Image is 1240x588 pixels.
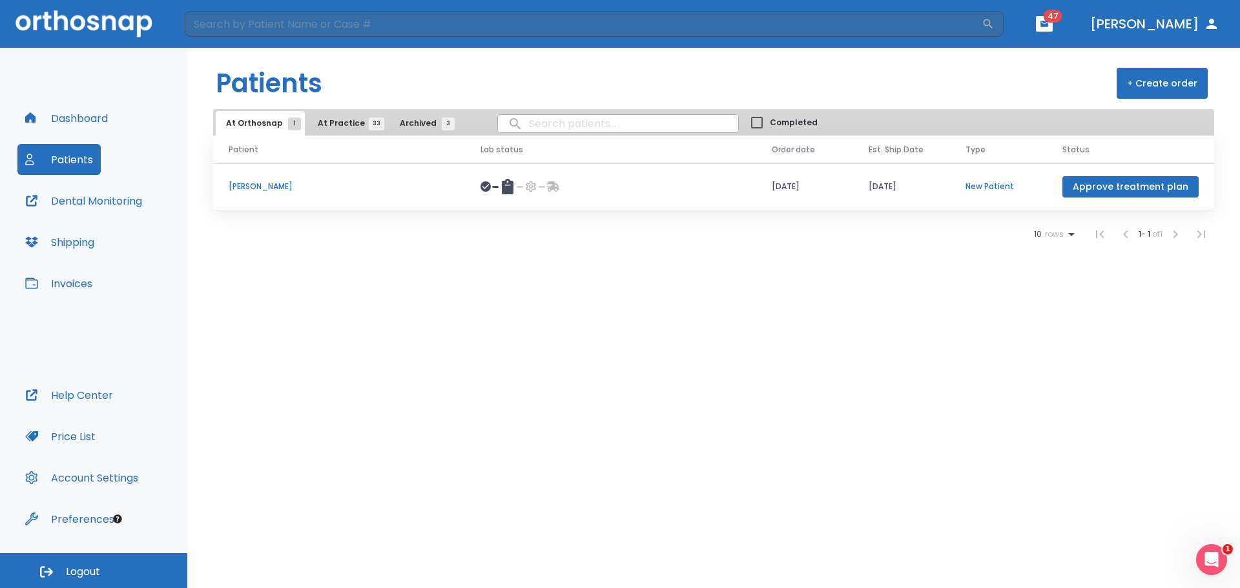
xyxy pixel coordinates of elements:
span: At Practice [318,117,377,129]
td: [DATE] [853,163,950,210]
button: Invoices [17,268,100,299]
span: 33 [369,117,384,130]
button: Help Center [17,380,121,411]
span: Est. Ship Date [869,144,924,156]
span: 10 [1034,230,1042,239]
span: Archived [400,117,448,129]
td: [DATE] [756,163,853,210]
img: Orthosnap [15,10,152,37]
button: Preferences [17,503,122,534]
p: [PERSON_NAME] [229,181,449,192]
h1: Patients [216,64,322,103]
span: Logout [66,565,100,579]
input: search [498,111,738,136]
span: Status [1062,144,1090,156]
span: 3 [442,117,455,130]
button: [PERSON_NAME] [1085,12,1224,35]
span: At Orthosnap [226,117,294,129]
button: Dental Monitoring [17,185,150,216]
span: of 1 [1152,228,1162,239]
span: rows [1042,230,1064,239]
button: Dashboard [17,103,116,134]
span: Type [966,144,986,156]
iframe: Intercom live chat [1196,544,1227,575]
span: 47 [1044,10,1062,23]
p: New Patient [966,181,1031,192]
span: Patient [229,144,258,156]
button: + Create order [1117,68,1208,99]
span: 1 [288,117,301,130]
button: Shipping [17,227,102,258]
span: 1 [1223,544,1233,554]
span: 1 - 1 [1139,228,1152,239]
div: Tooltip anchor [112,513,123,525]
button: Account Settings [17,462,146,493]
button: Approve treatment plan [1062,176,1199,198]
button: Price List [17,421,103,452]
div: tabs [216,111,461,136]
span: Order date [772,144,815,156]
button: Patients [17,144,101,175]
span: Completed [770,117,818,128]
span: Lab status [480,144,523,156]
input: Search by Patient Name or Case # [185,11,982,37]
